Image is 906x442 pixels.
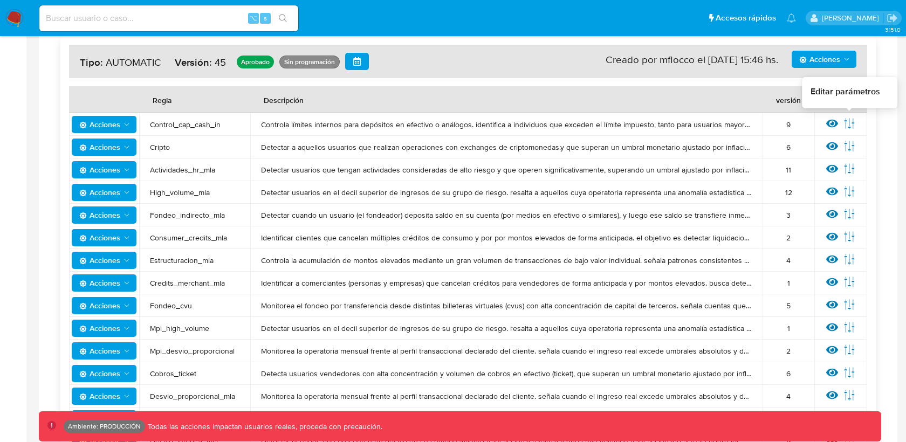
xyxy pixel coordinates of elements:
[145,422,382,432] p: Todas las acciones impactan usuarios reales, proceda con precaución.
[249,13,257,23] span: ⌥
[787,13,796,23] a: Notificaciones
[68,424,141,429] p: Ambiente: PRODUCCIÓN
[811,85,880,97] span: Editar parámetros
[39,11,298,25] input: Buscar usuario o caso...
[885,25,901,34] span: 3.151.0
[272,11,294,26] button: search-icon
[887,12,898,24] a: Salir
[716,12,776,24] span: Accesos rápidos
[264,13,267,23] span: s
[822,13,883,23] p: diego.assum@mercadolibre.com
